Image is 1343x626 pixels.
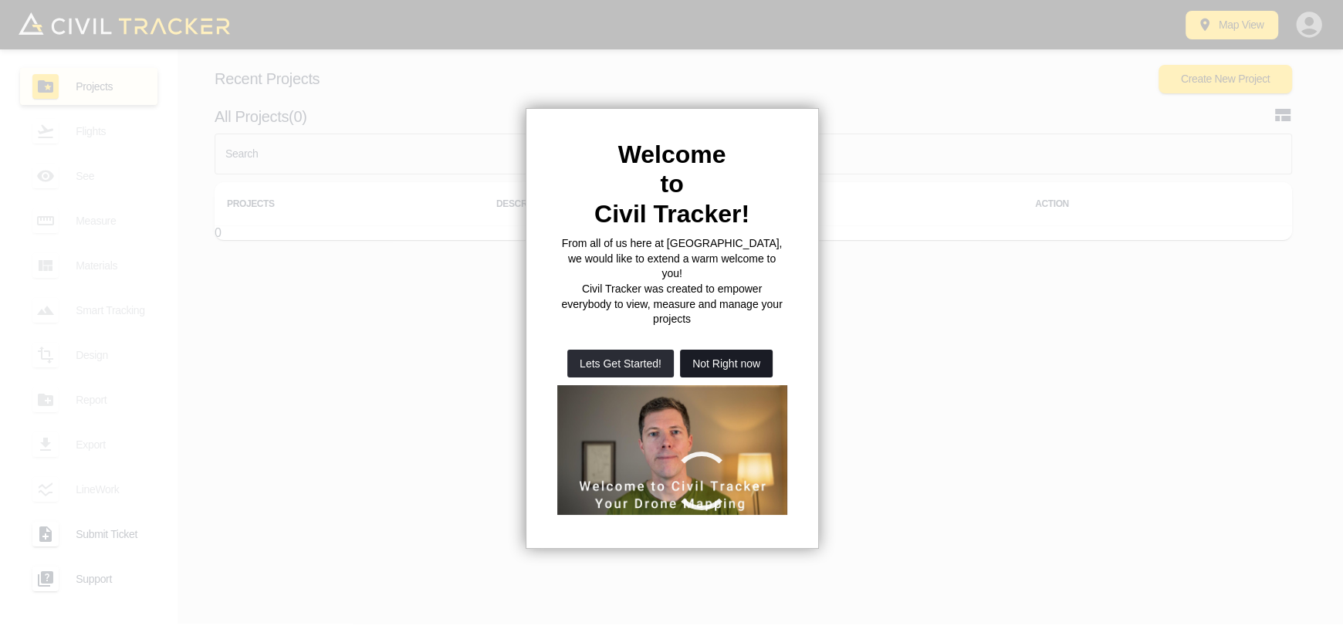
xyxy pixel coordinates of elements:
button: Not Right now [680,350,773,377]
h2: Welcome [557,140,787,169]
iframe: Welcome to Civil Tracker [557,385,787,515]
p: From all of us here at [GEOGRAPHIC_DATA], we would like to extend a warm welcome to you! [557,236,787,282]
h2: Civil Tracker! [557,199,787,228]
button: Lets Get Started! [567,350,674,377]
h2: to [557,169,787,198]
p: Civil Tracker was created to empower everybody to view, measure and manage your projects [557,282,787,327]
